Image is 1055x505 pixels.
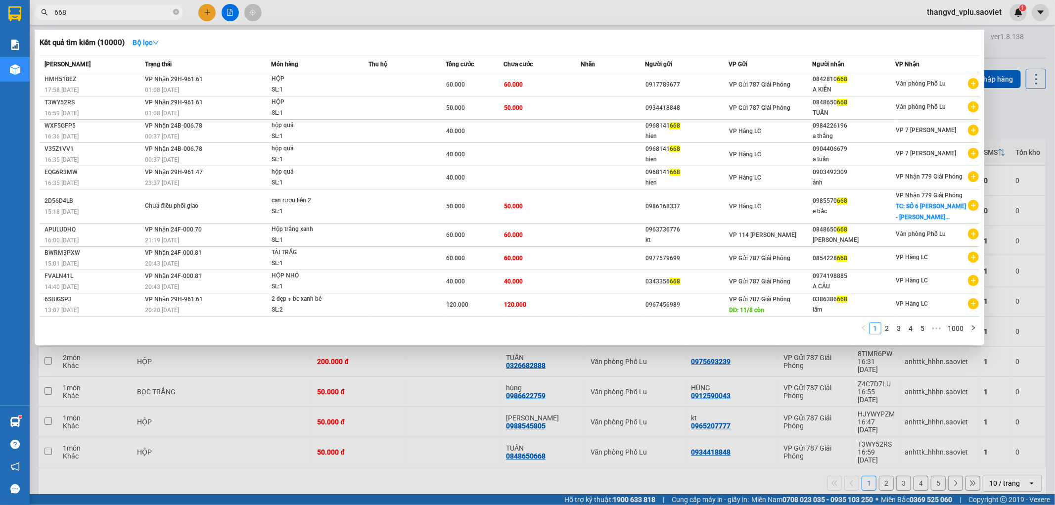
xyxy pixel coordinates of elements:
div: a thắng [813,131,895,141]
div: 0984226196 [813,121,895,131]
span: 21:19 [DATE] [145,237,179,244]
span: plus-circle [968,171,979,182]
a: 1000 [945,323,967,334]
span: VP Nhận 24B-006.78 [145,145,202,152]
div: EQG6R3MW [45,167,142,178]
span: 668 [670,145,680,152]
span: close-circle [173,9,179,15]
div: 0343356 [645,276,728,287]
span: 40.000 [504,278,523,285]
span: 668 [837,76,847,83]
span: 16:00 [DATE] [45,237,79,244]
a: 4 [906,323,917,334]
span: 50.000 [446,104,465,111]
div: A CẦU [813,281,895,292]
span: right [970,325,976,331]
span: Tổng cước [446,61,474,68]
div: SL: 1 [272,281,346,292]
div: kt [645,235,728,245]
span: 16:35 [DATE] [45,156,79,163]
span: 00:37 [DATE] [145,133,179,140]
span: 17:58 [DATE] [45,87,79,93]
span: VP Hàng LC [729,128,761,135]
button: right [967,322,979,334]
span: VP Hàng LC [896,277,928,284]
span: Món hàng [271,61,298,68]
div: 0967456989 [645,300,728,310]
div: 0968141 [645,167,728,178]
span: 668 [670,122,680,129]
div: hộp quả [272,120,346,131]
div: SL: 1 [272,206,346,217]
div: 0986168337 [645,201,728,212]
span: TC: SỐ 6 [PERSON_NAME] - [PERSON_NAME]... [896,203,966,221]
span: close-circle [173,8,179,17]
div: 0903492309 [813,167,895,178]
span: message [10,484,20,494]
div: SL: 1 [272,108,346,119]
span: Người nhận [812,61,844,68]
img: warehouse-icon [10,64,20,75]
span: Nhãn [581,61,595,68]
span: plus-circle [968,229,979,239]
li: 4 [905,322,917,334]
span: Văn phòng Phố Lu [896,103,946,110]
span: 13:07 [DATE] [45,307,79,314]
span: VP Nhận 24F-000.81 [145,249,202,256]
div: 0977579699 [645,253,728,264]
div: TUẤN [813,108,895,118]
span: VP Nhận [896,61,920,68]
button: Bộ lọcdown [125,35,167,50]
span: 16:36 [DATE] [45,133,79,140]
div: 0848650 [813,97,895,108]
span: Văn phòng Phố Lu [896,80,946,87]
div: 0854228 [813,253,895,264]
span: 668 [670,169,680,176]
div: SL: 1 [272,85,346,95]
span: 120.000 [446,301,468,308]
span: plus-circle [968,298,979,309]
div: HỘP [272,74,346,85]
li: 1000 [945,322,967,334]
span: 01:08 [DATE] [145,110,179,117]
span: 60.000 [446,81,465,88]
span: 50.000 [446,203,465,210]
span: 60.000 [504,231,523,238]
span: notification [10,462,20,471]
span: VP Gửi 787 Giải Phóng [729,278,790,285]
span: VP Nhận 779 Giải Phóng [896,173,963,180]
span: 50.000 [504,104,523,111]
span: plus-circle [968,252,979,263]
span: 20:20 [DATE] [145,307,179,314]
span: 668 [837,296,847,303]
div: FVALN41L [45,271,142,281]
span: 40.000 [446,174,465,181]
div: A KIÊN [813,85,895,95]
span: 40.000 [446,278,465,285]
span: 50.000 [504,203,523,210]
span: left [861,325,867,331]
div: SL: 2 [272,305,346,316]
div: V35Z1VV1 [45,144,142,154]
span: VP Nhận 779 Giải Phóng [896,192,963,199]
div: SL: 1 [272,131,346,142]
span: 60.000 [504,81,523,88]
div: BWRM3PXW [45,248,142,258]
div: APULUDHQ [45,225,142,235]
span: 16:59 [DATE] [45,110,79,117]
div: SL: 1 [272,154,346,165]
div: 6SBIGSP3 [45,294,142,305]
li: Previous Page [858,322,870,334]
div: SL: 1 [272,258,346,269]
img: logo-vxr [8,6,21,21]
div: hien [645,154,728,165]
span: 14:40 [DATE] [45,283,79,290]
li: 5 [917,322,929,334]
div: [PERSON_NAME] [813,235,895,245]
span: search [41,9,48,16]
span: plus-circle [968,101,979,112]
span: VP Nhận 29H-961.47 [145,169,203,176]
span: VP Nhận 24B-006.78 [145,122,202,129]
span: 01:08 [DATE] [145,87,179,93]
span: plus-circle [968,200,979,211]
